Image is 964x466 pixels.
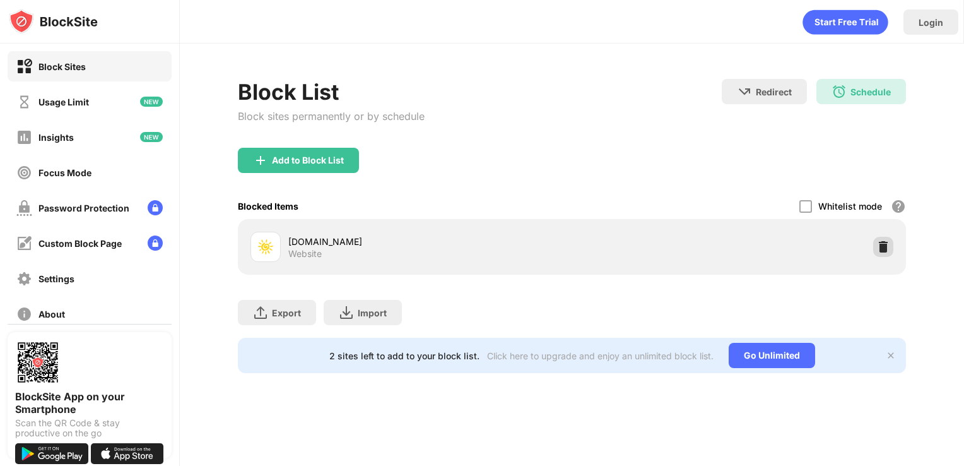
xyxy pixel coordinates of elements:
img: download-on-the-app-store.svg [91,443,164,464]
div: Go Unlimited [729,343,815,368]
div: Add to Block List [272,155,344,165]
div: Settings [38,273,74,284]
img: block-on.svg [16,59,32,75]
div: [DOMAIN_NAME] [288,235,572,248]
img: insights-off.svg [16,129,32,145]
div: Website [288,248,322,260]
img: customize-block-page-off.svg [16,236,32,251]
div: Block List [238,79,425,105]
iframe: Sign in with Google Dialog [705,13,951,159]
div: Password Protection [38,203,129,213]
div: animation [802,9,888,35]
div: Custom Block Page [38,238,122,249]
div: BlockSite App on your Smartphone [15,390,164,415]
img: settings-off.svg [16,271,32,287]
img: lock-menu.svg [148,236,163,251]
img: x-button.svg [886,350,896,361]
div: Focus Mode [38,167,91,178]
img: focus-off.svg [16,165,32,181]
div: Export [272,308,301,318]
img: logo-blocksite.svg [9,9,98,34]
div: Click here to upgrade and enjoy an unlimited block list. [487,350,714,361]
div: Scan the QR Code & stay productive on the go [15,418,164,438]
div: Block Sites [38,61,86,72]
img: favicons [258,239,273,254]
div: Blocked Items [238,201,298,212]
img: new-icon.svg [140,132,163,142]
div: Block sites permanently or by schedule [238,110,425,122]
img: new-icon.svg [140,97,163,107]
img: password-protection-off.svg [16,200,32,216]
div: Whitelist mode [818,201,882,212]
img: options-page-qr-code.png [15,340,61,385]
div: About [38,309,65,320]
img: time-usage-off.svg [16,94,32,110]
div: 2 sites left to add to your block list. [329,350,479,361]
img: lock-menu.svg [148,200,163,215]
div: Usage Limit [38,97,89,107]
img: about-off.svg [16,306,32,322]
img: get-it-on-google-play.svg [15,443,88,464]
div: Import [358,308,387,318]
div: Insights [38,132,74,143]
